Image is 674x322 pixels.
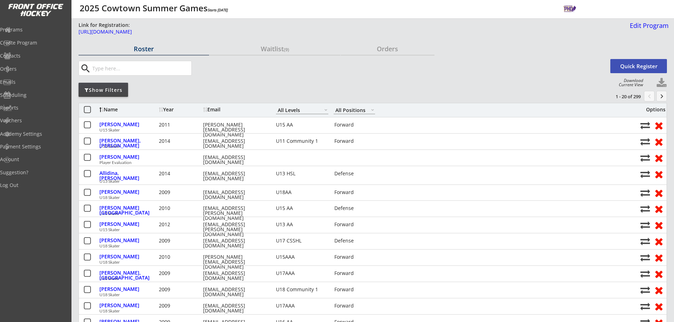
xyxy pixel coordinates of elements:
div: Forward [334,139,376,144]
div: Allidina, [PERSON_NAME] [99,171,157,181]
div: [PERSON_NAME][EMAIL_ADDRESS][DOMAIN_NAME] [203,254,267,269]
button: Move player [640,204,650,213]
div: 2011 [159,122,201,127]
button: Move player [640,153,650,163]
div: Orders [341,46,434,52]
div: Link for Registration: [79,22,131,29]
div: Roster [79,46,209,52]
div: U18 Skater [99,309,636,313]
div: [EMAIL_ADDRESS][PERSON_NAME][DOMAIN_NAME] [203,206,267,221]
div: U15AAA [276,254,328,259]
div: 2010 [159,254,201,259]
button: Remove from roster (no refund) [652,136,665,147]
button: Move player [640,269,650,279]
div: 2009 [159,271,201,276]
button: Remove from roster (no refund) [652,236,665,247]
div: 2012 [159,222,201,227]
div: U18 Skater [99,260,636,264]
div: Forward [334,190,376,195]
div: Email [203,107,267,112]
div: [PERSON_NAME][EMAIL_ADDRESS][DOMAIN_NAME] [203,122,267,137]
div: Show Filters [79,87,128,94]
div: Defense [334,171,376,176]
em: Starts [DATE] [208,7,228,12]
div: [EMAIL_ADDRESS][DOMAIN_NAME] [203,139,267,148]
div: U15 Skater [99,228,636,232]
div: Player Evaluation [99,160,636,165]
div: [URL][DOMAIN_NAME] [79,29,435,34]
div: Name [99,107,157,112]
div: 2014 [159,139,201,144]
button: Remove from roster (no refund) [652,285,665,295]
button: Move player [640,220,650,230]
div: [EMAIL_ADDRESS][DOMAIN_NAME] [203,271,267,281]
div: U13 Skater [99,179,636,183]
div: U15 AA [276,206,328,211]
button: Move player [640,253,650,262]
button: Move player [640,121,650,130]
div: Forward [334,287,376,292]
button: Remove from roster (no refund) [652,152,665,163]
div: [PERSON_NAME] [99,303,157,308]
div: U18 Skater [99,211,636,216]
div: [EMAIL_ADDRESS][DOMAIN_NAME] [203,287,267,297]
div: Forward [334,222,376,227]
div: 2009 [159,190,201,195]
button: keyboard_arrow_right [656,91,667,101]
button: Move player [640,137,650,146]
div: Options [640,107,666,112]
div: Forward [334,254,376,259]
div: [PERSON_NAME][GEOGRAPHIC_DATA] [99,205,157,215]
div: U18 Skater [99,195,636,200]
div: [EMAIL_ADDRESS][DOMAIN_NAME] [203,238,267,248]
input: Type here... [91,61,191,75]
div: [PERSON_NAME] [99,287,157,292]
div: Edit Program [627,22,669,29]
button: search [80,63,91,74]
div: U18 Skater [99,293,636,297]
button: Move player [640,236,650,246]
a: Edit Program [627,22,669,35]
button: Remove from roster (no refund) [652,268,665,279]
button: Remove from roster (no refund) [652,219,665,230]
div: 1 - 20 of 299 [604,93,641,100]
div: Forward [334,303,376,308]
div: U13 Skater [99,144,636,148]
div: [EMAIL_ADDRESS][DOMAIN_NAME] [203,171,267,181]
button: Remove from roster (no refund) [652,120,665,131]
div: Defense [334,206,376,211]
div: Waitlist [209,46,340,52]
font: (9) [284,46,289,53]
div: Defense [334,238,376,243]
div: U15 Skater [99,128,636,132]
button: Remove from roster (no refund) [652,203,665,214]
div: U13 AA [276,222,328,227]
div: [EMAIL_ADDRESS][PERSON_NAME][DOMAIN_NAME] [203,222,267,237]
div: U13 HSL [276,171,328,176]
div: 2009 [159,303,201,308]
div: [EMAIL_ADDRESS][DOMAIN_NAME] [203,303,267,313]
button: Move player [640,188,650,198]
div: [EMAIL_ADDRESS][DOMAIN_NAME] [203,155,267,165]
div: U17 CSSHL [276,238,328,243]
div: Download Current View [615,78,643,87]
div: [PERSON_NAME], [PERSON_NAME] [99,138,157,148]
div: U15 AA [276,122,328,127]
div: Year [159,107,201,112]
div: [PERSON_NAME] [99,154,157,159]
button: chevron_left [644,91,655,101]
div: [PERSON_NAME] [99,238,157,243]
div: 2009 [159,287,201,292]
div: U18 Skater [99,276,636,281]
button: Remove from roster (no refund) [652,301,665,312]
div: 2009 [159,238,201,243]
div: U17AAA [276,271,328,276]
div: [PERSON_NAME] [99,189,157,194]
div: [PERSON_NAME], [GEOGRAPHIC_DATA] [99,270,157,280]
div: Forward [334,271,376,276]
div: U18AA [276,190,328,195]
button: Click to download full roster. Your browser settings may try to block it, check your security set... [656,78,667,88]
button: Quick Register [610,59,667,73]
button: Move player [640,169,650,179]
div: 2010 [159,206,201,211]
